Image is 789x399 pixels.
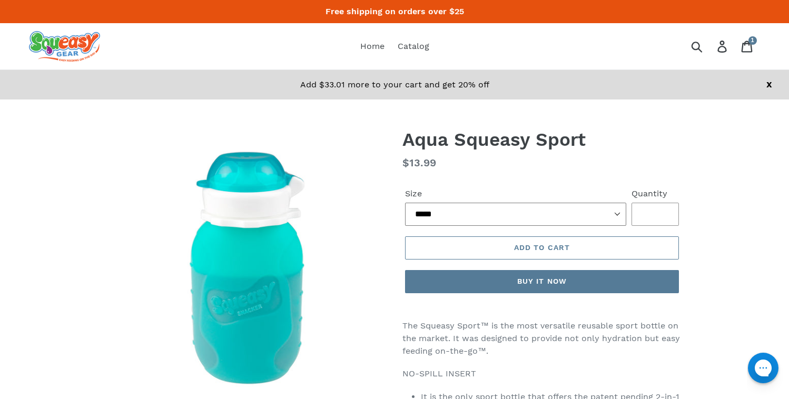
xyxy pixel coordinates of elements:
span: Catalog [398,41,429,52]
span: 1 [751,37,754,43]
h1: Aqua Squeasy Sport [402,128,682,151]
a: 1 [735,35,760,58]
img: squeasy gear snacker portable food pouch [29,31,100,62]
button: Buy it now [405,270,679,293]
span: $13.99 [402,156,436,169]
p: NO-SPILL INSERT [402,367,682,380]
label: Quantity [632,187,679,200]
label: Size [405,187,626,200]
a: X [766,79,772,89]
button: Add to cart [405,236,679,260]
span: Home [360,41,384,52]
a: Home [355,38,390,54]
input: Search [695,35,724,58]
a: Catalog [392,38,435,54]
span: Add to cart [514,243,570,252]
p: The Squeasy Sport™ is the most versatile reusable sport bottle on the market. It was designed to ... [402,320,682,357]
